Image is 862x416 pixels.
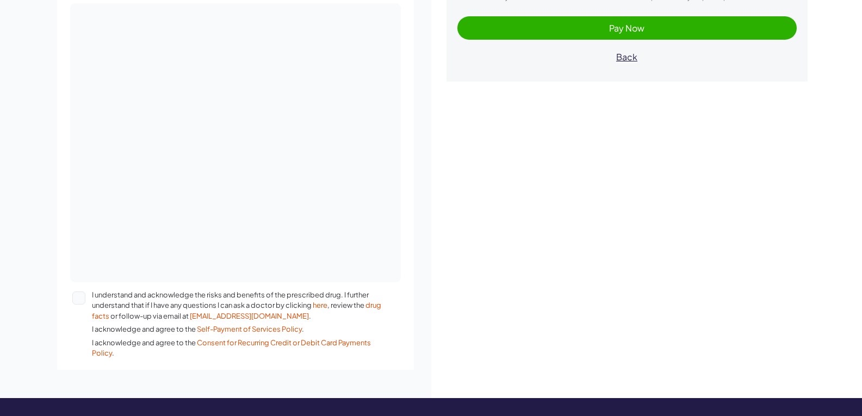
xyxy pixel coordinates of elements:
[79,14,392,275] iframe: Secure payment input frame
[92,338,383,359] span: I acknowledge and agree to the .
[457,16,797,40] button: Pay Now
[457,45,797,69] button: Back
[197,325,302,333] a: Self-Payment of Services Policy
[92,338,371,358] a: Consent for Recurring Credit or Debit Card Payments Policy
[609,22,644,34] span: Pay Now
[616,51,637,63] span: Back
[313,301,327,309] a: here
[92,324,383,335] span: I acknowledge and agree to the .
[72,291,85,305] button: I understand and acknowledge the risks and benefits of the prescribed drug. I further understand ...
[190,312,309,320] a: [EMAIL_ADDRESS][DOMAIN_NAME]
[92,301,381,320] a: drug facts
[92,290,383,322] span: I understand and acknowledge the risks and benefits of the prescribed drug. I further understand ...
